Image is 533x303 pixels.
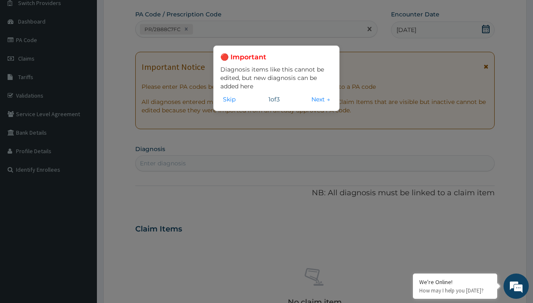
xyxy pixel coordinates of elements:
p: How may I help you today? [419,287,491,294]
button: Next → [309,95,332,104]
div: We're Online! [419,278,491,286]
span: 1 of 3 [268,95,280,104]
p: Diagnosis items like this cannot be edited, but new diagnosis can be added here [220,65,332,90]
h3: 🔴 Important [220,53,332,62]
button: Skip [220,95,238,104]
